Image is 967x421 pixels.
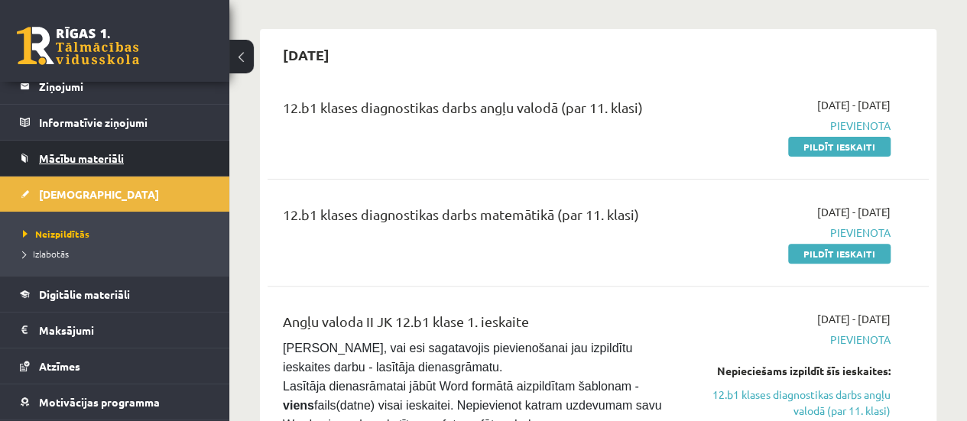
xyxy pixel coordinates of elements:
[703,225,891,241] span: Pievienota
[817,311,891,327] span: [DATE] - [DATE]
[817,204,891,220] span: [DATE] - [DATE]
[23,247,214,261] a: Izlabotās
[20,348,210,384] a: Atzīmes
[39,105,210,140] legend: Informatīvie ziņojumi
[268,37,345,73] h2: [DATE]
[283,311,680,339] div: Angļu valoda II JK 12.b1 klase 1. ieskaite
[23,227,214,241] a: Neizpildītās
[17,27,139,65] a: Rīgas 1. Tālmācības vidusskola
[817,97,891,113] span: [DATE] - [DATE]
[20,313,210,348] a: Maksājumi
[703,332,891,348] span: Pievienota
[283,204,680,232] div: 12.b1 klases diagnostikas darbs matemātikā (par 11. klasi)
[20,105,210,140] a: Informatīvie ziņojumi
[39,313,210,348] legend: Maksājumi
[20,277,210,312] a: Digitālie materiāli
[39,69,210,104] legend: Ziņojumi
[20,141,210,176] a: Mācību materiāli
[703,363,891,379] div: Nepieciešams izpildīt šīs ieskaites:
[39,359,80,373] span: Atzīmes
[283,399,314,412] strong: viens
[39,151,124,165] span: Mācību materiāli
[39,395,160,409] span: Motivācijas programma
[39,187,159,201] span: [DEMOGRAPHIC_DATA]
[788,137,891,157] a: Pildīt ieskaiti
[20,176,210,212] a: [DEMOGRAPHIC_DATA]
[788,244,891,264] a: Pildīt ieskaiti
[23,228,89,240] span: Neizpildītās
[20,384,210,419] a: Motivācijas programma
[23,248,69,260] span: Izlabotās
[39,287,130,301] span: Digitālie materiāli
[20,69,210,104] a: Ziņojumi
[703,118,891,134] span: Pievienota
[703,387,891,419] a: 12.b1 klases diagnostikas darbs angļu valodā (par 11. klasi)
[283,97,680,125] div: 12.b1 klases diagnostikas darbs angļu valodā (par 11. klasi)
